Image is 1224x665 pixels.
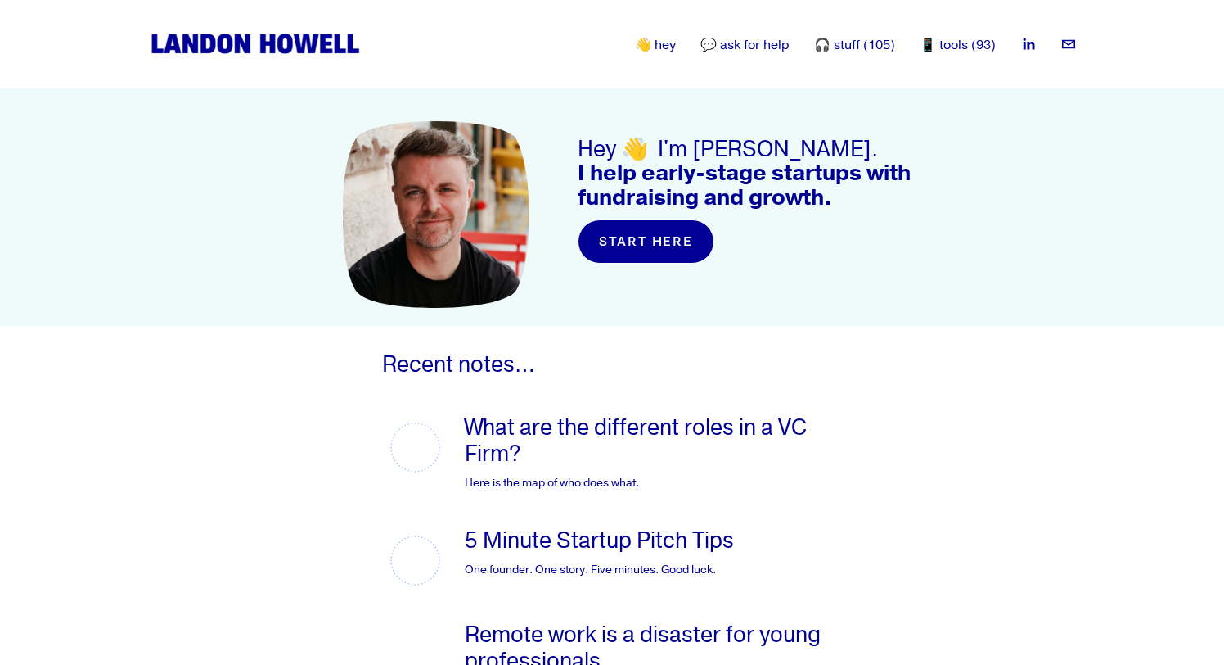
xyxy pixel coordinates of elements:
img: 5 Minute Startup Pitch Tips [382,527,448,594]
h3: Recent notes… [382,353,843,377]
a: 👋 hey [635,35,676,55]
strong: I help early-stage startups with fundraising and growth. [578,159,916,212]
img: Landon Howell [147,30,363,57]
a: landon.howell@gmail.com [1060,36,1077,52]
a: 5 Minute Startup Pitch Tips [465,527,734,554]
a: What are the different roles in a VC Firm? [465,414,807,468]
p: One founder. One story. Five minutes. Good luck. [465,562,843,578]
a: 💬 ask for help [700,35,790,55]
p: Here is the map of who does what. [465,475,843,491]
a: start here [578,219,714,264]
h3: Hey 👋 I'm [PERSON_NAME]. [578,138,921,210]
img: What are the different roles in a VC Firm? [382,414,448,481]
a: LinkedIn [1020,36,1037,52]
a: What are the different roles in a VC Firm? [382,414,465,481]
a: 📱 tools (93) [920,35,996,55]
a: 🎧 stuff (105) [814,35,895,55]
a: 5 Minute Startup Pitch Tips [382,527,465,594]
